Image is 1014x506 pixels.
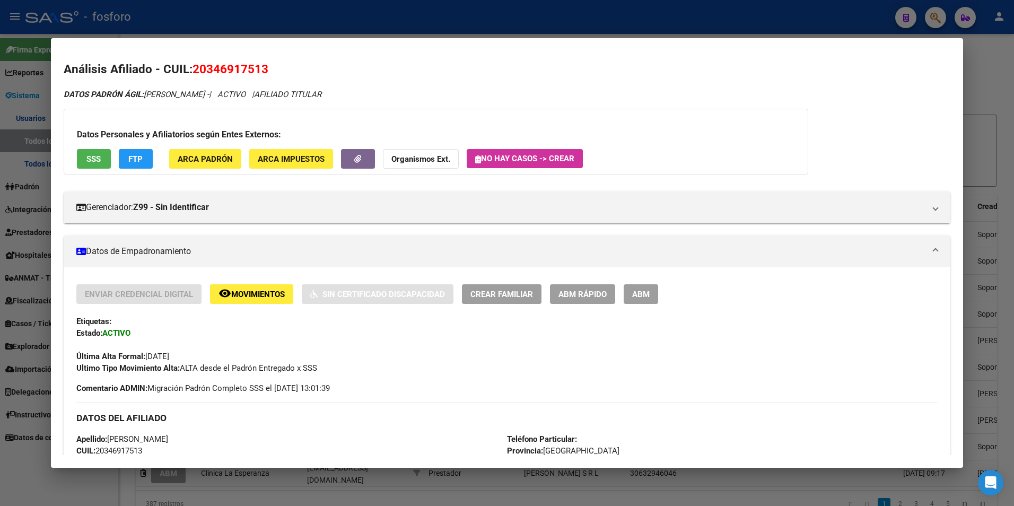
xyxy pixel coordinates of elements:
mat-expansion-panel-header: Datos de Empadronamiento [64,235,951,267]
strong: Etiquetas: [76,317,111,326]
strong: Comentario ADMIN: [76,383,147,393]
strong: Ultimo Tipo Movimiento Alta: [76,363,180,373]
mat-panel-title: Gerenciador: [76,201,925,214]
span: [PERSON_NAME] [76,434,168,444]
strong: ACTIVO [102,328,130,338]
button: SSS [77,149,111,169]
button: Sin Certificado Discapacidad [302,284,453,304]
span: [PERSON_NAME] - [64,90,209,99]
h3: DATOS DEL AFILIADO [76,412,938,424]
span: FTP [128,154,143,164]
span: SSS [86,154,101,164]
strong: Z99 - Sin Identificar [133,201,209,214]
strong: Estado: [76,328,102,338]
span: ALTA desde el Padrón Entregado x SSS [76,363,317,373]
h3: Datos Personales y Afiliatorios según Entes Externos: [77,128,795,141]
mat-expansion-panel-header: Gerenciador:Z99 - Sin Identificar [64,191,951,223]
span: ARCA Padrón [178,154,233,164]
strong: CUIL: [76,446,95,456]
h2: Análisis Afiliado - CUIL: [64,60,951,78]
div: Open Intercom Messenger [978,470,1003,495]
strong: Apellido: [76,434,107,444]
span: AFILIADO TITULAR [254,90,321,99]
span: 20346917513 [193,62,268,76]
span: Migración Padrón Completo SSS el [DATE] 13:01:39 [76,382,330,394]
strong: DATOS PADRÓN ÁGIL: [64,90,144,99]
button: Enviar Credencial Digital [76,284,202,304]
span: Sin Certificado Discapacidad [322,290,445,299]
strong: Teléfono Particular: [507,434,577,444]
span: Enviar Credencial Digital [85,290,193,299]
button: ABM [624,284,658,304]
span: Crear Familiar [470,290,533,299]
button: No hay casos -> Crear [467,149,583,168]
span: [GEOGRAPHIC_DATA] [507,446,619,456]
mat-icon: remove_red_eye [218,287,231,300]
strong: Última Alta Formal: [76,352,145,361]
span: Movimientos [231,290,285,299]
button: Movimientos [210,284,293,304]
button: ARCA Padrón [169,149,241,169]
span: ABM [632,290,650,299]
mat-panel-title: Datos de Empadronamiento [76,245,925,258]
span: ABM Rápido [558,290,607,299]
span: [DATE] [76,352,169,361]
strong: Provincia: [507,446,543,456]
button: FTP [119,149,153,169]
button: ARCA Impuestos [249,149,333,169]
span: No hay casos -> Crear [475,154,574,163]
strong: Organismos Ext. [391,154,450,164]
button: ABM Rápido [550,284,615,304]
button: Crear Familiar [462,284,541,304]
span: 20346917513 [76,446,142,456]
button: Organismos Ext. [383,149,459,169]
span: ARCA Impuestos [258,154,325,164]
i: | ACTIVO | [64,90,321,99]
